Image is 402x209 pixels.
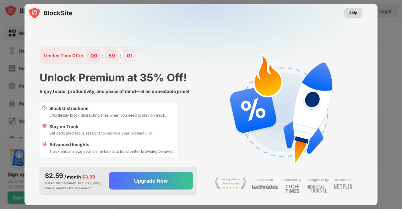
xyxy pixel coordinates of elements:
div: As seen on [256,177,273,183]
img: gradient.svg [28,4,381,129]
div: $2.59 [45,171,63,180]
img: light-techradar.svg [251,184,278,190]
div: Advanced Insights [49,141,175,148]
img: light-techtimes.svg [285,184,300,193]
img: light-digital-journal.svg [307,184,328,195]
div: 📊 [42,141,47,154]
div: / month [64,173,81,180]
div: Skip [349,10,357,16]
img: light-netflix.svg [334,184,353,189]
div: 🎯 [42,123,47,136]
div: Set dedicated focus sessions to improve your productivity. [49,130,153,136]
div: Upgrade Now [134,178,168,184]
img: light-stay-focus.svg [215,177,246,190]
div: Featured by [283,177,301,183]
div: $31.12 Billed annually. Recurring billing. Cancel anytime for any reason [45,171,104,190]
div: Recognized by [307,177,329,183]
div: As seen on [335,177,351,183]
div: Track and analyze your online habits to build better browsing behavior. [49,148,175,154]
div: $3.99 [82,173,95,180]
